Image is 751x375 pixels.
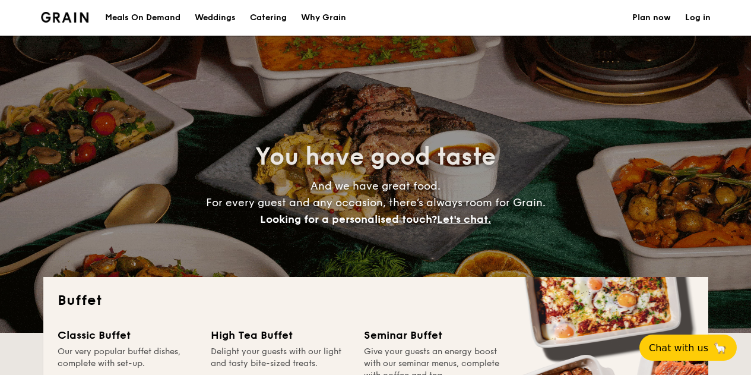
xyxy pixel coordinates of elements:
span: Chat with us [649,342,708,354]
div: Seminar Buffet [364,327,503,344]
h2: Buffet [58,291,694,310]
div: High Tea Buffet [211,327,350,344]
span: Let's chat. [437,213,491,226]
button: Chat with us🦙 [639,335,737,361]
a: Logotype [41,12,89,23]
div: Classic Buffet [58,327,197,344]
span: 🦙 [713,341,727,355]
span: And we have great food. For every guest and any occasion, there’s always room for Grain. [206,179,546,226]
span: Looking for a personalised touch? [260,213,437,226]
img: Grain [41,12,89,23]
span: You have good taste [255,143,496,171]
